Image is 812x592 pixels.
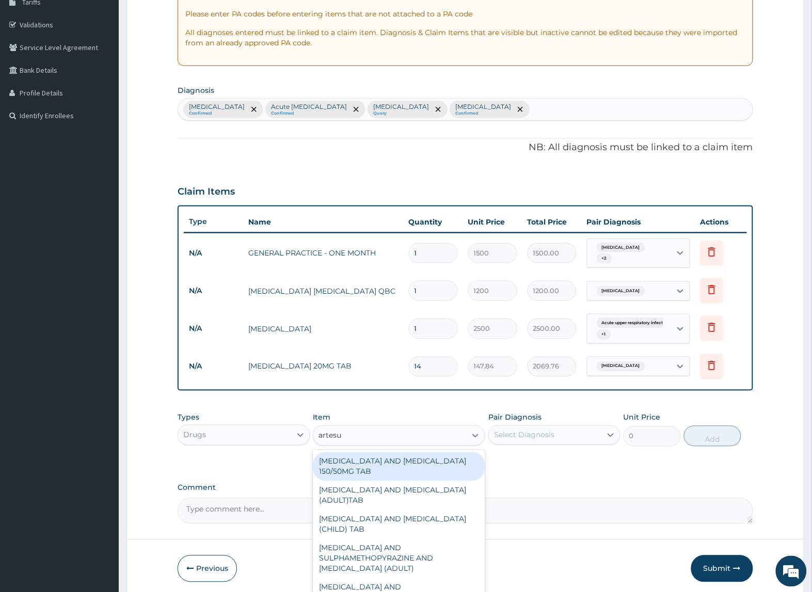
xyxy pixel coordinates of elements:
[313,412,330,423] label: Item
[19,52,42,77] img: d_794563401_company_1708531726252_794563401
[522,212,582,232] th: Total Price
[691,555,753,582] button: Submit
[271,103,347,111] p: Acute [MEDICAL_DATA]
[488,412,542,423] label: Pair Diagnosis
[463,212,522,232] th: Unit Price
[455,111,511,116] small: Confirmed
[184,212,243,231] th: Type
[313,452,485,481] div: [MEDICAL_DATA] AND [MEDICAL_DATA] 150/50MG TAB
[54,58,173,71] div: Chat with us now
[189,111,245,116] small: Confirmed
[5,282,197,318] textarea: Type your message and hit 'Enter'
[455,103,511,111] p: [MEDICAL_DATA]
[243,212,403,232] th: Name
[184,319,243,338] td: N/A
[243,243,403,263] td: GENERAL PRACTICE - ONE MONTH
[178,413,199,422] label: Types
[184,244,243,263] td: N/A
[169,5,194,30] div: Minimize live chat window
[178,484,753,492] label: Comment
[178,141,753,154] p: NB: All diagnosis must be linked to a claim item
[243,318,403,339] td: [MEDICAL_DATA]
[695,212,747,232] th: Actions
[597,253,612,264] span: + 2
[178,555,237,582] button: Previous
[178,85,214,95] label: Diagnosis
[313,481,485,510] div: [MEDICAL_DATA] AND [MEDICAL_DATA] (ADULT)TAB
[184,357,243,376] td: N/A
[185,9,745,19] p: Please enter PA codes before entering items that are not attached to a PA code
[373,111,429,116] small: Query
[434,105,443,114] span: remove selection option
[373,103,429,111] p: [MEDICAL_DATA]
[271,111,347,116] small: Confirmed
[582,212,695,232] th: Pair Diagnosis
[184,281,243,300] td: N/A
[352,105,361,114] span: remove selection option
[494,430,554,440] div: Select Diagnosis
[597,243,645,253] span: [MEDICAL_DATA]
[597,286,645,296] span: [MEDICAL_DATA]
[624,412,661,423] label: Unit Price
[597,329,611,340] span: + 1
[189,103,245,111] p: [MEDICAL_DATA]
[60,130,142,234] span: We're online!
[183,430,206,440] div: Drugs
[243,356,403,377] td: [MEDICAL_DATA] 20MG TAB
[516,105,525,114] span: remove selection option
[597,361,645,372] span: [MEDICAL_DATA]
[249,105,259,114] span: remove selection option
[404,212,463,232] th: Quantity
[597,318,672,328] span: Acute upper respiratory infect...
[313,539,485,578] div: [MEDICAL_DATA] AND SULPHAMETHOPYRAZINE AND [MEDICAL_DATA] (ADULT)
[684,426,741,446] button: Add
[313,510,485,539] div: [MEDICAL_DATA] AND [MEDICAL_DATA] (CHILD) TAB
[185,27,745,48] p: All diagnoses entered must be linked to a claim item. Diagnosis & Claim Items that are visible bu...
[243,281,403,301] td: [MEDICAL_DATA] [MEDICAL_DATA] QBC
[178,186,235,198] h3: Claim Items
